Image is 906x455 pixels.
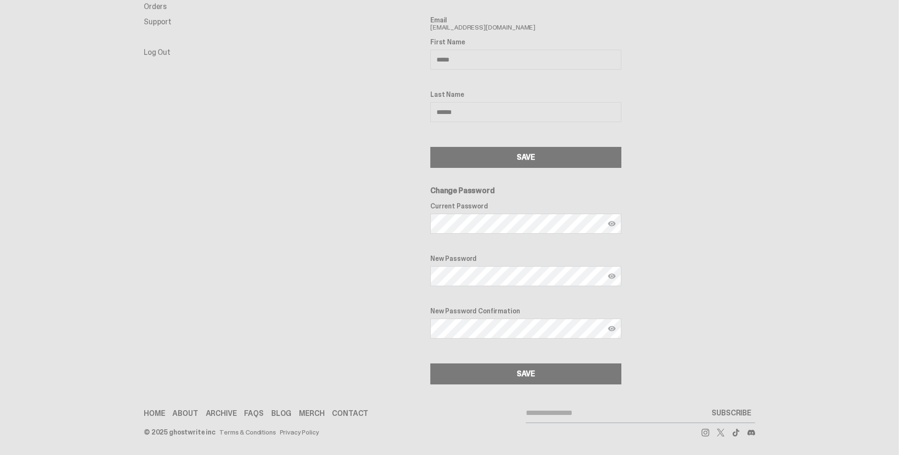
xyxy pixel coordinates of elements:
[299,410,324,417] a: Merch
[144,410,165,417] a: Home
[608,272,616,280] img: Show password
[430,202,621,210] label: Current Password
[144,1,167,11] a: Orders
[144,17,171,27] a: Support
[219,429,276,435] a: Terms & Conditions
[608,325,616,332] img: Show password
[430,255,621,262] label: New Password
[430,38,621,46] label: First Name
[144,47,171,57] a: Log Out
[332,410,368,417] a: Contact
[430,187,621,195] h6: Change Password
[280,429,319,435] a: Privacy Policy
[708,403,755,423] button: SUBSCRIBE
[172,410,198,417] a: About
[244,410,263,417] a: FAQs
[608,220,616,227] img: Show password
[206,410,237,417] a: Archive
[271,410,291,417] a: Blog
[517,154,535,161] div: SAVE
[430,147,621,168] button: SAVE
[144,429,215,435] div: © 2025 ghostwrite inc
[517,370,535,378] div: SAVE
[430,91,621,98] label: Last Name
[430,307,621,315] label: New Password Confirmation
[430,16,621,24] label: Email
[430,16,621,31] span: [EMAIL_ADDRESS][DOMAIN_NAME]
[430,363,621,384] button: SAVE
